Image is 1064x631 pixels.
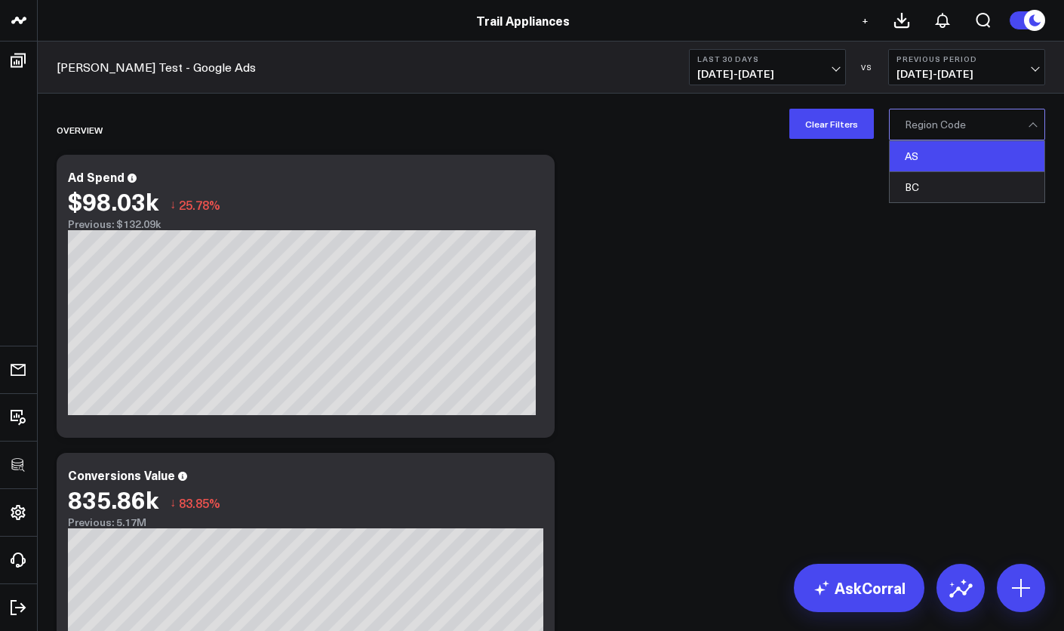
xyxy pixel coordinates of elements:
[68,218,543,230] div: Previous: $132.09k
[57,59,256,75] a: [PERSON_NAME] Test - Google Ads
[57,112,103,147] div: Overview
[888,49,1045,85] button: Previous Period[DATE]-[DATE]
[853,63,881,72] div: VS
[856,11,874,29] button: +
[68,168,125,185] div: Ad Spend
[896,54,1037,63] b: Previous Period
[476,12,570,29] a: Trail Appliances
[890,172,1044,202] div: BC
[896,68,1037,80] span: [DATE] - [DATE]
[179,196,220,213] span: 25.78%
[689,49,846,85] button: Last 30 Days[DATE]-[DATE]
[697,54,838,63] b: Last 30 Days
[789,109,874,139] button: Clear Filters
[68,516,543,528] div: Previous: 5.17M
[862,15,869,26] span: +
[68,485,158,512] div: 835.86k
[68,466,175,483] div: Conversions Value
[68,187,158,214] div: $98.03k
[794,564,924,612] a: AskCorral
[170,195,176,214] span: ↓
[697,68,838,80] span: [DATE] - [DATE]
[179,494,220,511] span: 83.85%
[890,141,1044,172] div: AS
[170,493,176,512] span: ↓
